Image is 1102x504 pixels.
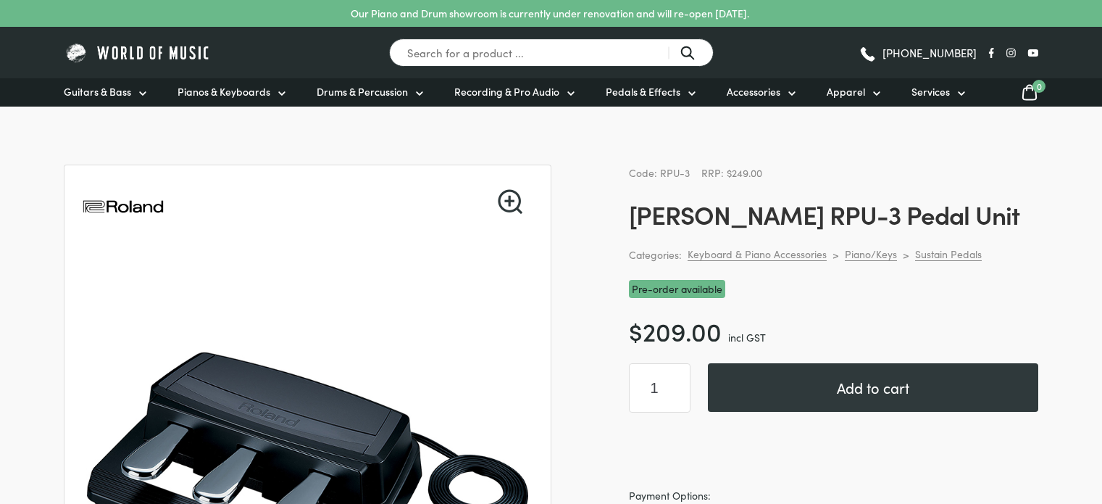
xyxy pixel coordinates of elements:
span: Recording & Pro Audio [454,84,559,99]
div: > [832,248,839,261]
button: Add to cart [708,363,1038,412]
input: Search for a product ... [389,38,714,67]
img: Roland [82,165,164,248]
span: Services [911,84,950,99]
a: Piano/Keys [845,247,897,261]
span: incl GST [728,330,766,344]
span: $ [629,313,643,348]
a: View full-screen image gallery [498,189,522,214]
iframe: Chat with our support team [892,344,1102,504]
span: 0 [1032,80,1045,93]
a: [PHONE_NUMBER] [859,42,977,64]
span: Apparel [827,84,865,99]
img: World of Music [64,41,212,64]
span: Pianos & Keyboards [178,84,270,99]
iframe: PayPal [629,430,1038,470]
span: Code: RPU-3 [629,165,690,180]
span: Drums & Percussion [317,84,408,99]
input: Product quantity [629,363,690,413]
div: > [903,248,909,261]
span: Accessories [727,84,780,99]
h1: [PERSON_NAME] RPU-3 Pedal Unit [629,199,1038,229]
span: [PHONE_NUMBER] [882,47,977,58]
a: Keyboard & Piano Accessories [688,247,827,261]
a: Sustain Pedals [915,247,982,261]
span: Pre-order available [629,280,725,298]
span: Pedals & Effects [606,84,680,99]
span: Guitars & Bass [64,84,131,99]
bdi: 209.00 [629,313,722,348]
p: Our Piano and Drum showroom is currently under renovation and will re-open [DATE]. [351,6,749,21]
span: RRP: $249.00 [701,165,762,180]
span: Payment Options: [629,487,1038,504]
span: Categories: [629,247,682,263]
